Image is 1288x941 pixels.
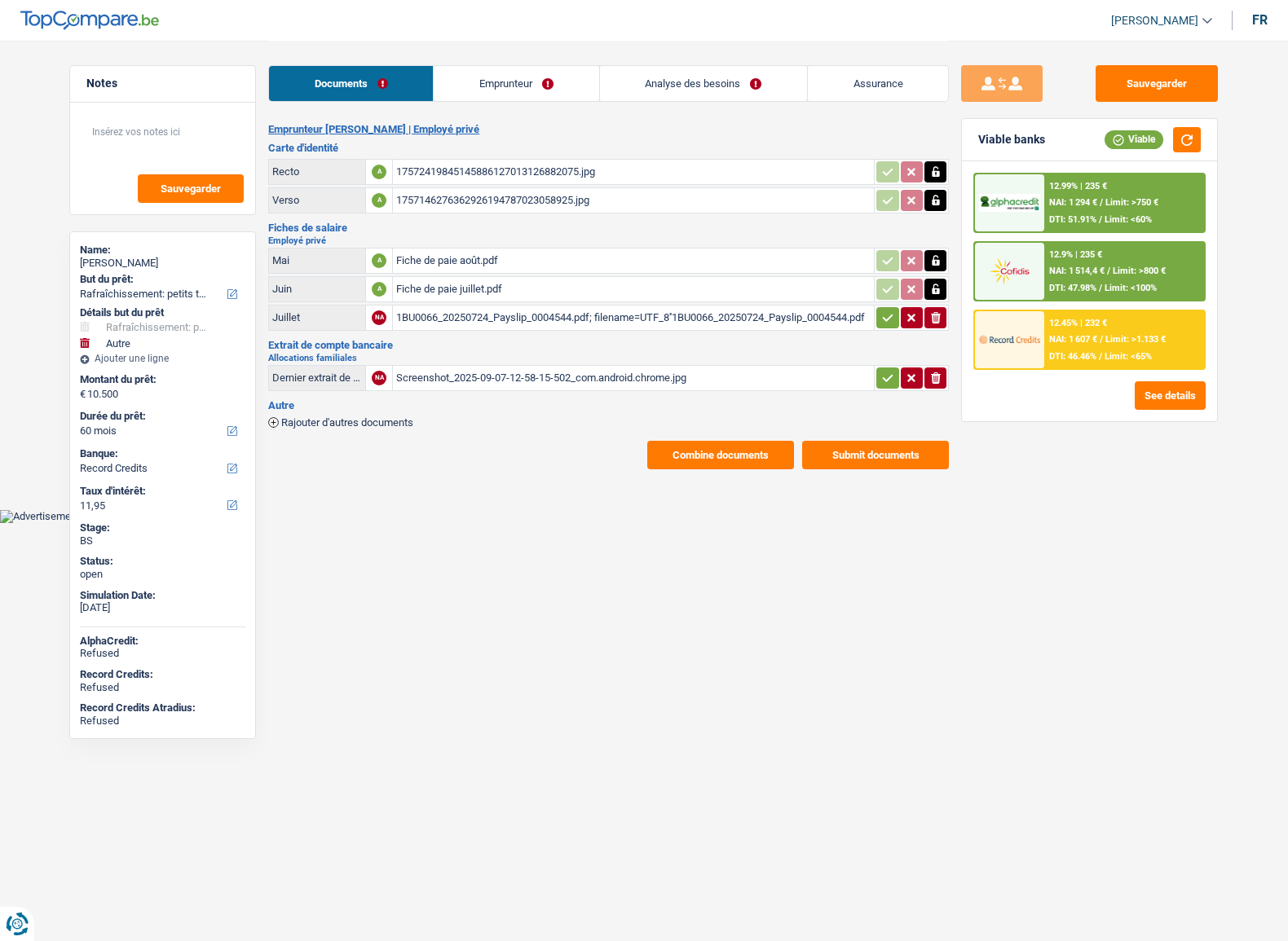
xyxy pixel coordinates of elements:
img: AlphaCredit [979,194,1039,213]
h3: Fiches de salaire [268,222,949,233]
div: NA [372,371,386,385]
div: Ajouter une ligne [80,353,245,364]
img: Cofidis [979,256,1039,286]
button: Sauvegarder [138,174,244,203]
div: Simulation Date: [80,589,245,602]
div: Record Credits Atradius: [80,701,245,715]
h2: Employé privé [268,236,949,245]
h2: Allocations familiales [268,354,949,363]
div: Juin [272,283,362,295]
label: Durée du prêt: [80,410,242,423]
div: Name: [80,244,245,257]
label: Taux d'intérêt: [80,485,242,498]
img: Record Credits [979,324,1039,354]
span: € [80,388,86,401]
a: Emprunteur [434,66,598,101]
div: open [80,568,245,581]
div: Viable [1105,130,1163,148]
a: Analyse des besoins [600,66,807,101]
a: [PERSON_NAME] [1098,7,1212,34]
h5: Notes [86,77,239,90]
span: DTI: 46.46% [1049,351,1096,362]
img: TopCompare Logo [20,11,159,30]
span: Limit: >800 € [1113,266,1166,276]
div: Verso [272,194,362,206]
span: / [1107,266,1110,276]
button: Submit documents [802,441,949,469]
span: Limit: <100% [1105,283,1157,293]
h2: Emprunteur [PERSON_NAME] | Employé privé [268,123,949,136]
label: Montant du prêt: [80,373,242,386]
div: fr [1252,12,1268,28]
span: / [1099,283,1102,293]
span: DTI: 51.91% [1049,214,1096,225]
span: Limit: <60% [1105,214,1152,225]
span: Limit: <65% [1105,351,1152,362]
a: Assurance [808,66,948,101]
label: But du prêt: [80,273,242,286]
span: / [1099,351,1102,362]
div: Recto [272,165,362,178]
span: / [1100,197,1103,208]
div: Dernier extrait de compte pour vos allocations familiales [272,372,362,384]
div: A [372,165,386,179]
h3: Extrait de compte bancaire [268,340,949,350]
div: 12.99% | 235 € [1049,181,1107,191]
button: Sauvegarder [1096,65,1218,102]
div: Détails but du prêt [80,306,245,319]
div: Juillet [272,311,362,323]
span: NAI: 1 294 € [1049,197,1097,208]
button: Combine documents [647,441,794,469]
div: Viable banks [978,133,1045,147]
span: Limit: >750 € [1105,197,1158,208]
div: Record Credits: [80,668,245,681]
div: A [372,253,386,268]
div: [DATE] [80,601,245,614]
div: A [372,282,386,297]
span: / [1100,334,1103,345]
span: DTI: 47.98% [1049,283,1096,293]
div: Stage: [80,521,245,534]
span: / [1099,214,1102,225]
span: Limit: >1.133 € [1105,334,1166,345]
button: See details [1135,381,1206,410]
div: Refused [80,681,245,694]
div: 12.45% | 232 € [1049,318,1107,328]
div: Refused [80,647,245,660]
div: NA [372,310,386,325]
div: 17572419845145886127013126882075.jpg [396,160,871,184]
div: Mai [272,254,362,266]
h3: Autre [268,400,949,411]
div: Fiche de paie juillet.pdf [396,277,871,301]
div: 12.9% | 235 € [1049,249,1102,260]
div: Refused [80,715,245,728]
div: 1757146276362926194787023058925.jpg [396,188,871,213]
h3: Carte d'identité [268,143,949,153]
div: AlphaCredit: [80,635,245,648]
label: Banque: [80,447,242,460]
div: 1BU0066_20250724_Payslip_0004544.pdf; filename=UTF_8''1BU0066_20250724_Payslip_0004544.pdf [396,306,871,330]
div: Status: [80,555,245,568]
span: Rajouter d'autres documents [281,417,413,428]
a: Documents [269,66,433,101]
div: BS [80,534,245,547]
div: A [372,193,386,208]
span: NAI: 1 607 € [1049,334,1097,345]
span: [PERSON_NAME] [1111,14,1198,28]
div: Screenshot_2025-09-07-12-58-15-502_com.android.chrome.jpg [396,366,871,390]
div: Fiche de paie août.pdf [396,248,871,273]
span: Sauvegarder [161,183,221,194]
button: Rajouter d'autres documents [268,417,413,428]
span: NAI: 1 514,4 € [1049,266,1105,276]
div: [PERSON_NAME] [80,257,245,270]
